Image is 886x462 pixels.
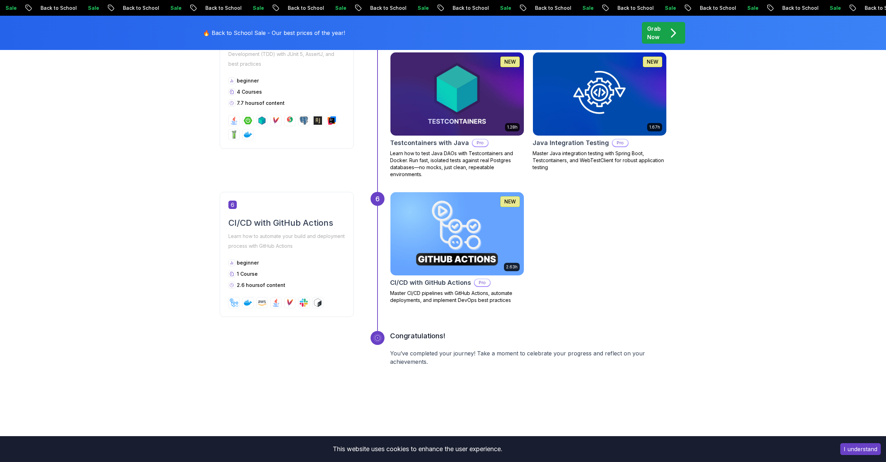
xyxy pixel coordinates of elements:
img: testcontainers logo [258,116,266,125]
p: Sale [824,5,847,12]
p: Pro [473,139,488,146]
p: Sale [412,5,434,12]
p: Pro [613,139,628,146]
img: bash logo [314,298,322,307]
img: docker logo [244,298,252,307]
h2: CI/CD with GitHub Actions [228,217,345,229]
p: 2.6 hours of content [237,282,285,289]
p: Back to School [365,5,412,12]
h2: Testcontainers with Java [390,138,469,148]
p: Sale [742,5,764,12]
img: mockito logo [230,130,238,139]
h2: CI/CD with GitHub Actions [390,278,471,288]
p: 🔥 Back to School Sale - Our best prices of the year! [203,29,345,37]
p: Back to School [35,5,82,12]
p: Back to School [694,5,742,12]
img: Java Integration Testing card [533,52,666,136]
p: You’ve completed your journey! Take a moment to celebrate your progress and reflect on your achie... [390,349,667,366]
a: Testcontainers with Java card1.28hNEWTestcontainers with JavaProLearn how to test Java DAOs with ... [390,52,524,178]
p: Back to School [282,5,330,12]
img: java logo [230,116,238,125]
img: slack logo [300,298,308,307]
span: 6 [228,201,237,209]
p: Back to School [529,5,577,12]
img: CI/CD with GitHub Actions card [390,192,524,275]
p: Grab Now [647,24,661,41]
p: Back to School [777,5,824,12]
p: NEW [504,198,516,205]
p: Sale [330,5,352,12]
p: 7.7 hours of content [237,100,285,107]
p: 2.63h [506,264,518,270]
p: NEW [504,58,516,65]
p: 1.28h [507,124,518,130]
img: docker logo [244,130,252,139]
span: 4 Courses [237,89,262,95]
p: Learn how to automate your build and deployment process with GitHub Actions [228,231,345,251]
img: maven logo [272,116,280,125]
p: beginner [237,77,259,84]
img: Testcontainers with Java card [390,52,524,136]
p: Master Java Unit Testing and Test-Driven Development (TDD) with JUnit 5, AssertJ, and best practices [228,39,345,69]
p: 1.67h [649,124,660,130]
img: assertj logo [314,116,322,125]
p: NEW [647,58,658,65]
a: CI/CD with GitHub Actions card2.63hNEWCI/CD with GitHub ActionsProMaster CI/CD pipelines with Git... [390,192,524,304]
p: Sale [495,5,517,12]
p: beginner [237,259,259,266]
p: Sale [659,5,682,12]
p: Learn how to test Java DAOs with Testcontainers and Docker. Run fast, isolated tests against real... [390,150,524,178]
img: postgres logo [300,116,308,125]
p: Back to School [117,5,165,12]
p: Sale [247,5,270,12]
div: 6 [371,192,385,206]
img: aws logo [258,298,266,307]
p: Back to School [200,5,247,12]
img: maven logo [286,298,294,307]
p: Sale [165,5,187,12]
p: Master Java integration testing with Spring Boot, Testcontainers, and WebTestClient for robust ap... [533,150,667,171]
p: Sale [82,5,105,12]
a: Java Integration Testing card1.67hNEWJava Integration TestingProMaster Java integration testing w... [533,52,667,171]
h3: Congratulations! [390,331,667,341]
img: junit logo [286,116,294,125]
p: Back to School [612,5,659,12]
p: Master CI/CD pipelines with GitHub Actions, automate deployments, and implement DevOps best pract... [390,290,524,304]
p: Back to School [447,5,495,12]
h2: Java Integration Testing [533,138,609,148]
div: This website uses cookies to enhance the user experience. [5,441,830,457]
button: Accept cookies [840,443,881,455]
img: java logo [272,298,280,307]
img: github-actions logo [230,298,238,307]
img: intellij logo [328,116,336,125]
img: spring-boot logo [244,116,252,125]
p: Pro [475,279,490,286]
p: Sale [577,5,599,12]
span: 1 Course [237,271,258,277]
